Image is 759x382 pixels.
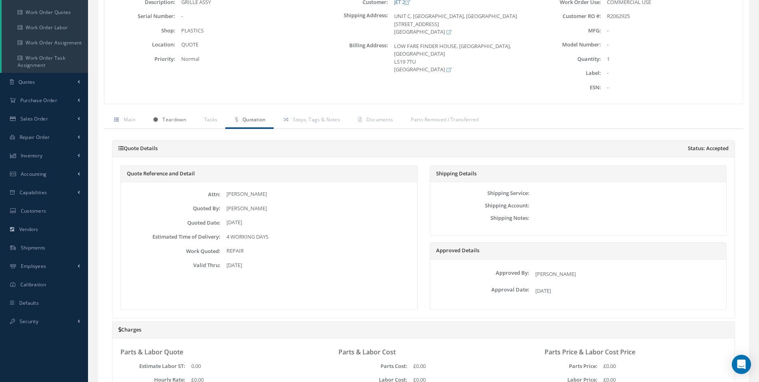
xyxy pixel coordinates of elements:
label: Attn: [123,191,220,197]
span: Vendors [19,226,38,233]
label: Model Number: [530,42,601,48]
label: ESN: [530,84,601,90]
span: Sales Order [20,115,48,122]
a: Quote Details [118,145,158,152]
label: MFG: [530,28,601,34]
span: Defaults [19,300,39,306]
label: Shipping Service: [432,190,530,196]
div: [DATE] [220,261,415,269]
span: Inventory [21,152,43,159]
span: Main [124,116,135,123]
label: Shipping Notes: [432,215,530,221]
a: Parts Removed / Transferred [401,112,487,129]
span: Quotes [18,78,35,85]
label: Shop: [104,28,175,34]
span: Capabilities [20,189,47,196]
div: Open Intercom Messenger [732,355,751,374]
div: PLASTICS [175,27,317,35]
a: Work Order Labor [2,20,88,35]
label: Estimated Time of Delivery: [123,234,220,240]
label: Approved By: [432,270,530,276]
div: QUOTE [175,41,317,49]
label: Billing Address: [317,42,388,74]
div: Normal [175,55,317,63]
label: Work Quoted: [123,248,220,254]
a: Work Order Assignment [2,35,88,50]
a: Steps, Tags & Notes [274,112,348,129]
label: Parts Price: [533,363,597,369]
label: Customer RO #: [530,13,601,19]
h3: Parts Price & Labor Cost Price [545,348,715,356]
span: Status: Accepted [688,145,729,152]
div: £0.00 [597,362,711,370]
span: Purchase Order [20,97,57,104]
span: [PERSON_NAME] [535,270,576,277]
label: Shipping Address: [317,12,388,36]
label: Quantity: [530,56,601,62]
label: Serial Number: [104,13,175,19]
div: REPAIR [220,247,415,255]
div: [PERSON_NAME] [220,205,415,213]
div: - [601,41,743,49]
a: Tasks [194,112,226,129]
span: Accounting [21,171,47,177]
label: Valid Thru: [123,262,220,268]
label: Location: [104,42,175,48]
div: 0.00 [185,362,298,370]
a: Quotation [225,112,273,129]
label: Label: [530,70,601,76]
div: [PERSON_NAME] [220,190,415,198]
div: 1 [601,55,743,63]
div: UNIT C, [GEOGRAPHIC_DATA], [GEOGRAPHIC_DATA] [STREET_ADDRESS] [GEOGRAPHIC_DATA] [388,12,530,36]
div: [DATE] [220,219,415,227]
div: £0.00 [407,362,521,370]
div: LOW FARE FINDER HOUSE, [GEOGRAPHIC_DATA], [GEOGRAPHIC_DATA] LS19 7TU [GEOGRAPHIC_DATA] [388,42,530,74]
div: - [601,27,743,35]
a: Main [104,112,143,129]
label: Estimate Labor ST: [120,363,185,369]
span: R2062925 [607,12,630,20]
span: Documents [366,116,393,123]
a: Work Order Quotes [2,5,88,20]
label: Quoted Date: [123,220,220,226]
label: Quoted By: [123,205,220,211]
span: Repair Order [20,134,50,141]
h3: Parts & Labor Cost [338,348,509,356]
span: [DATE] [535,287,551,294]
label: Approval Date: [432,287,530,293]
label: Shipping Account: [432,203,530,209]
div: 4 WORKING DAYS [220,233,415,241]
span: Customers [21,207,46,214]
label: Priority: [104,56,175,62]
span: Employees [21,263,46,269]
span: Shipments [21,244,46,251]
span: Steps, Tags & Notes [293,116,340,123]
a: Charges [118,326,141,333]
span: Teardown [162,116,186,123]
span: Security [20,318,38,325]
div: - [601,69,743,77]
span: - [181,12,183,20]
span: Tasks [204,116,218,123]
a: Documents [348,112,401,129]
span: Calibration [20,281,46,288]
h3: Parts & Labor Quote [120,348,314,356]
span: Parts Removed / Transferred [411,116,479,123]
label: Parts Cost: [326,363,407,369]
a: Teardown [143,112,194,129]
h5: Approved Details [436,247,721,254]
h5: Quote Reference and Detail [127,171,411,177]
span: Quotation [242,116,266,123]
a: Work Order Task Assignment [2,50,88,73]
div: - [601,84,743,92]
h5: Shipping Details [436,171,721,177]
